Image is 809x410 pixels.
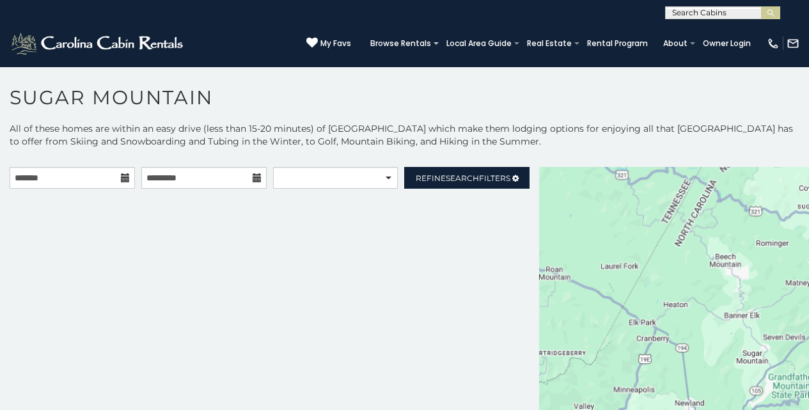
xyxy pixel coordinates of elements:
img: mail-regular-white.png [787,37,799,50]
a: About [657,35,694,52]
span: My Favs [320,38,351,49]
a: My Favs [306,37,351,50]
a: Local Area Guide [440,35,518,52]
span: Refine Filters [416,173,510,183]
img: White-1-2.png [10,31,187,56]
a: Real Estate [521,35,578,52]
img: phone-regular-white.png [767,37,780,50]
a: Browse Rentals [364,35,437,52]
a: RefineSearchFilters [404,167,530,189]
span: Search [446,173,479,183]
a: Rental Program [581,35,654,52]
a: Owner Login [696,35,757,52]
